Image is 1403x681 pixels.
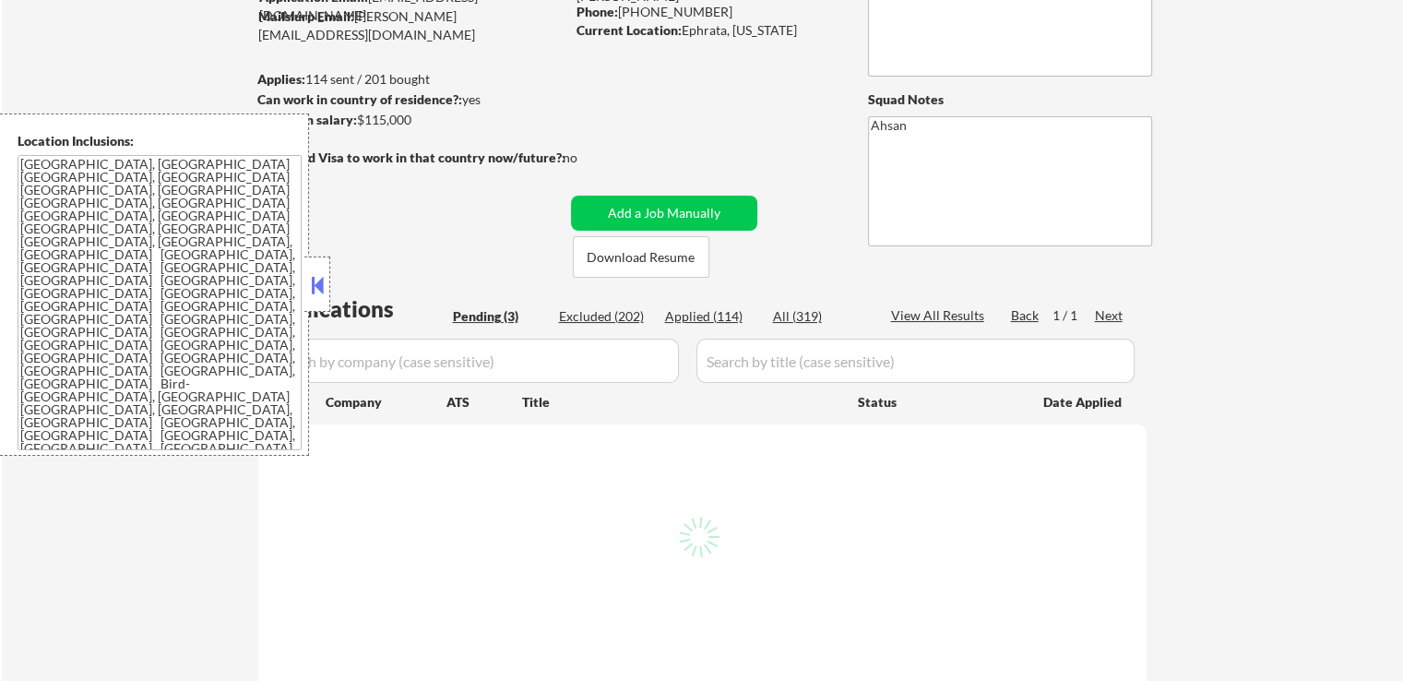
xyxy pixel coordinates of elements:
div: Pending (3) [453,307,545,326]
button: Add a Job Manually [571,196,757,231]
div: 1 / 1 [1052,306,1095,325]
input: Search by title (case sensitive) [696,339,1135,383]
div: [PERSON_NAME][EMAIL_ADDRESS][DOMAIN_NAME] [258,7,565,43]
strong: Current Location: [577,22,682,38]
div: yes [257,90,559,109]
div: Excluded (202) [559,307,651,326]
div: Applications [264,298,446,320]
div: All (319) [773,307,865,326]
div: $115,000 [257,111,565,129]
div: Next [1095,306,1124,325]
div: [PHONE_NUMBER] [577,3,838,21]
div: Location Inclusions: [18,132,302,150]
strong: Can work in country of residence?: [257,91,462,107]
div: Status [858,385,1017,418]
strong: Will need Visa to work in that country now/future?: [258,149,565,165]
div: Title [522,393,840,412]
button: Download Resume [573,236,709,278]
div: 114 sent / 201 bought [257,70,565,89]
div: Company [326,393,446,412]
div: Squad Notes [868,90,1152,109]
strong: Minimum salary: [257,112,357,127]
strong: Mailslurp Email: [258,8,354,24]
div: Date Applied [1043,393,1124,412]
div: Back [1011,306,1040,325]
strong: Phone: [577,4,618,19]
div: no [563,149,615,167]
div: ATS [446,393,522,412]
div: Ephrata, [US_STATE] [577,21,838,40]
input: Search by company (case sensitive) [264,339,679,383]
div: Applied (114) [665,307,757,326]
strong: Applies: [257,71,305,87]
div: View All Results [891,306,990,325]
